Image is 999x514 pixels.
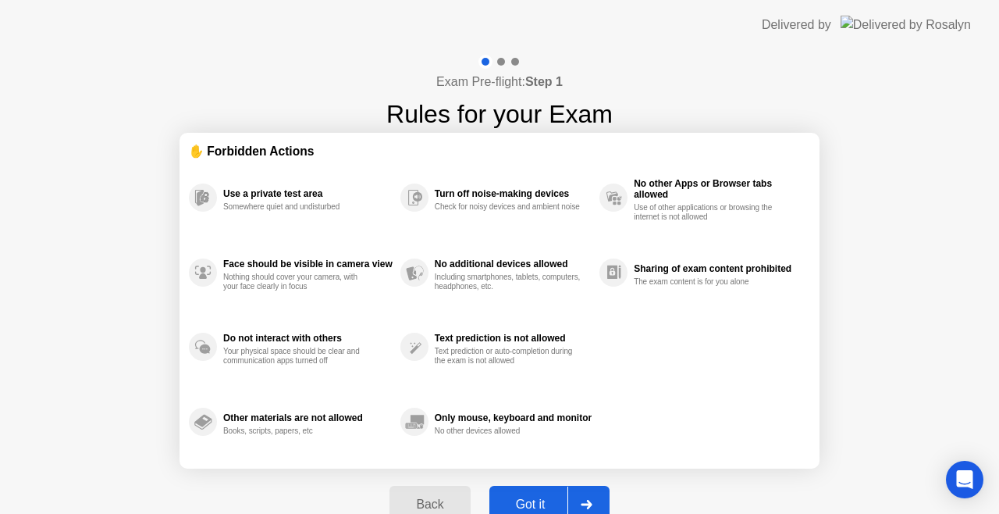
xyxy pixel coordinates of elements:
[762,16,831,34] div: Delivered by
[946,461,983,498] div: Open Intercom Messenger
[223,259,393,269] div: Face should be visible in camera view
[435,259,592,269] div: No additional devices allowed
[189,142,810,160] div: ✋ Forbidden Actions
[223,273,371,291] div: Nothing should cover your camera, with your face clearly in focus
[435,347,582,366] div: Text prediction or auto-completion during the exam is not allowed
[223,427,371,436] div: Books, scripts, papers, etc
[386,95,613,133] h1: Rules for your Exam
[223,333,393,344] div: Do not interact with others
[223,202,371,212] div: Somewhere quiet and undisturbed
[436,73,563,91] h4: Exam Pre-flight:
[634,277,781,287] div: The exam content is for you alone
[634,178,802,200] div: No other Apps or Browser tabs allowed
[435,188,592,199] div: Turn off noise-making devices
[525,75,563,88] b: Step 1
[435,427,582,436] div: No other devices allowed
[435,412,592,423] div: Only mouse, keyboard and monitor
[435,333,592,344] div: Text prediction is not allowed
[394,498,465,512] div: Back
[841,16,971,34] img: Delivered by Rosalyn
[634,203,781,222] div: Use of other applications or browsing the internet is not allowed
[223,188,393,199] div: Use a private test area
[435,273,582,291] div: Including smartphones, tablets, computers, headphones, etc.
[223,347,371,366] div: Your physical space should be clear and communication apps turned off
[223,412,393,423] div: Other materials are not allowed
[634,263,802,274] div: Sharing of exam content prohibited
[494,498,567,512] div: Got it
[435,202,582,212] div: Check for noisy devices and ambient noise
